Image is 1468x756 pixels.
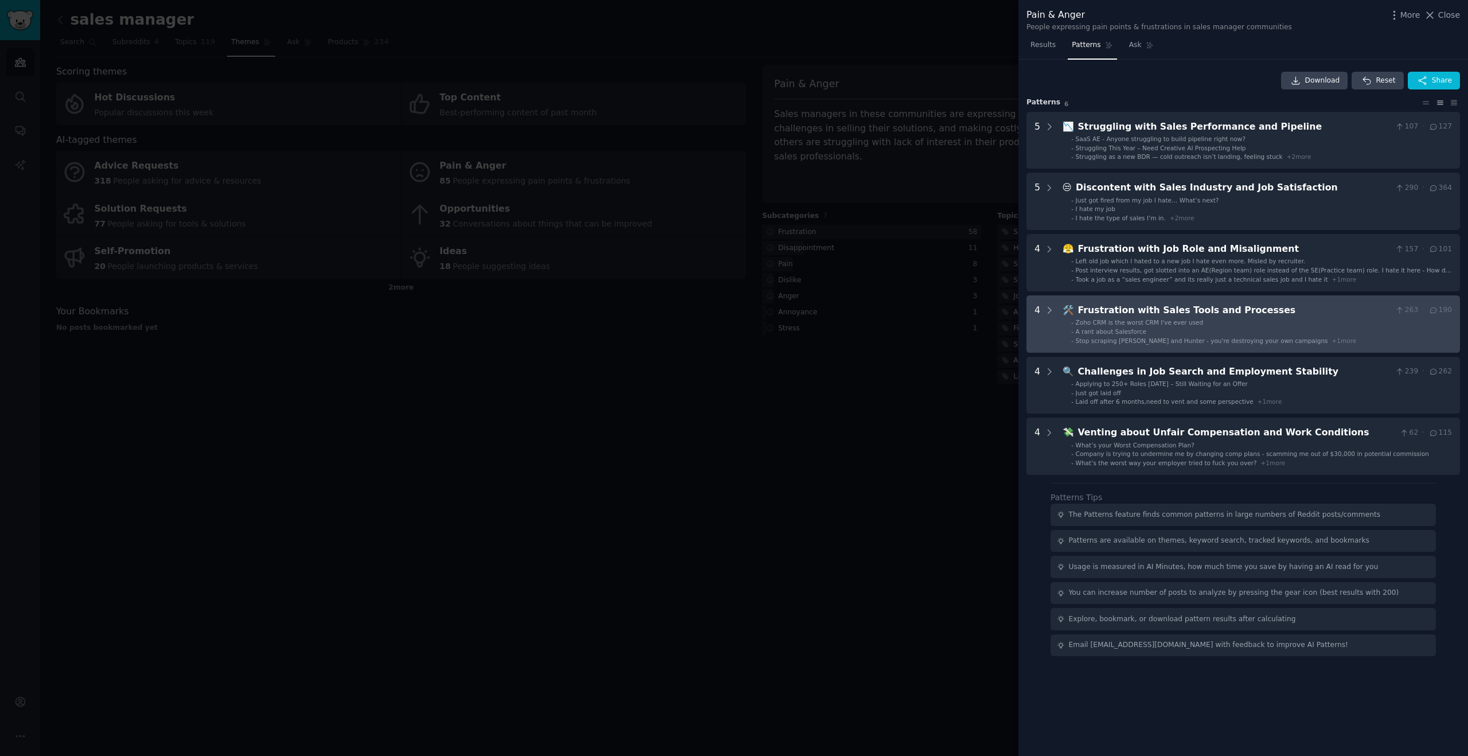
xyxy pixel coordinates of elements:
[1428,428,1452,438] span: 115
[1395,122,1418,132] span: 107
[1376,76,1395,86] span: Reset
[1076,205,1115,212] span: I hate my job
[1034,181,1040,222] div: 5
[1428,305,1452,315] span: 190
[1395,305,1418,315] span: 263
[1069,588,1399,598] div: You can increase number of posts to analyze by pressing the gear icon (best results with 200)
[1076,145,1246,151] span: Struggling This Year – Need Creative AI Prospecting Help
[1076,276,1328,283] span: Took a job as a “sales engineer” and its really just a technical sales job and I hate it
[1069,614,1296,625] div: Explore, bookmark, or download pattern results after calculating
[1034,242,1040,283] div: 4
[1030,40,1056,50] span: Results
[1428,367,1452,377] span: 262
[1408,72,1460,90] button: Share
[1078,120,1391,134] div: Struggling with Sales Performance and Pipeline
[1422,183,1424,193] span: ·
[1076,459,1257,466] span: What’s the worst way your employer tried to fuck you over?
[1064,100,1068,107] span: 6
[1076,319,1204,326] span: Zoho CRM is the worst CRM I've ever used
[1078,365,1391,379] div: Challenges in Job Search and Employment Stability
[1078,242,1391,256] div: Frustration with Job Role and Misalignment
[1063,366,1074,377] span: 🔍
[1424,9,1460,21] button: Close
[1076,215,1166,221] span: I hate the type of sales I’m in.
[1071,441,1073,449] div: -
[1071,459,1073,467] div: -
[1170,215,1194,221] span: + 2 more
[1026,36,1060,60] a: Results
[1063,305,1074,315] span: 🛠️
[1071,380,1073,388] div: -
[1026,8,1292,22] div: Pain & Anger
[1034,365,1040,406] div: 4
[1076,181,1391,195] div: Discontent with Sales Industry and Job Satisfaction
[1352,72,1403,90] button: Reset
[1026,22,1292,33] div: People expressing pain points & frustrations in sales manager communities
[1129,40,1142,50] span: Ask
[1069,562,1379,572] div: Usage is measured in AI Minutes, how much time you save by having an AI read for you
[1076,328,1146,335] span: A rant about Salesforce
[1071,275,1073,283] div: -
[1071,257,1073,265] div: -
[1305,76,1340,86] span: Download
[1281,72,1348,90] a: Download
[1071,266,1073,274] div: -
[1071,328,1073,336] div: -
[1063,243,1074,254] span: 😤
[1063,121,1074,132] span: 📉
[1068,36,1116,60] a: Patterns
[1388,9,1420,21] button: More
[1438,9,1460,21] span: Close
[1287,153,1311,160] span: + 2 more
[1071,135,1073,143] div: -
[1071,337,1073,345] div: -
[1063,182,1072,193] span: 😒
[1400,9,1420,21] span: More
[1422,122,1424,132] span: ·
[1422,428,1424,438] span: ·
[1076,442,1194,449] span: What’s your Worst Compensation Plan?
[1258,398,1282,405] span: + 1 more
[1076,389,1121,396] span: Just got laid off
[1076,135,1246,142] span: SaaS AE - Anyone struggling to build pipeline right now?
[1071,205,1073,213] div: -
[1076,398,1254,405] span: Laid off after 6 months,need to vent and some perspective
[1034,426,1040,467] div: 4
[1428,183,1452,193] span: 364
[1076,153,1283,160] span: Struggling as a new BDR — cold outreach isn’t landing, feeling stuck
[1078,303,1391,318] div: Frustration with Sales Tools and Processes
[1071,196,1073,204] div: -
[1076,450,1429,457] span: Company is trying to undermine me by changing comp plans - scamming me out of $30,000 in potentia...
[1076,337,1328,344] span: Stop scraping [PERSON_NAME] and Hunter - you're destroying your own campaigns
[1395,244,1418,255] span: 157
[1071,214,1073,222] div: -
[1071,144,1073,152] div: -
[1071,318,1073,326] div: -
[1428,244,1452,255] span: 101
[1395,367,1418,377] span: 239
[1261,459,1286,466] span: + 1 more
[1432,76,1452,86] span: Share
[1026,98,1060,108] span: Pattern s
[1332,276,1357,283] span: + 1 more
[1428,122,1452,132] span: 127
[1076,258,1306,264] span: Left old job which I hated to a new job I hate even more. Misled by recruiter.
[1071,389,1073,397] div: -
[1076,197,1219,204] span: Just got fired from my job I hate… What’s next?
[1332,337,1357,344] span: + 1 more
[1069,536,1369,546] div: Patterns are available on themes, keyword search, tracked keywords, and bookmarks
[1072,40,1100,50] span: Patterns
[1071,450,1073,458] div: -
[1422,244,1424,255] span: ·
[1071,398,1073,406] div: -
[1395,183,1418,193] span: 290
[1422,305,1424,315] span: ·
[1034,120,1040,161] div: 5
[1125,36,1158,60] a: Ask
[1071,153,1073,161] div: -
[1076,267,1452,290] span: Post interview results, got slotted into an AE(Region team) role instead of the SE(Practice team)...
[1399,428,1418,438] span: 62
[1078,426,1396,440] div: Venting about Unfair Compensation and Work Conditions
[1422,367,1424,377] span: ·
[1034,303,1040,345] div: 4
